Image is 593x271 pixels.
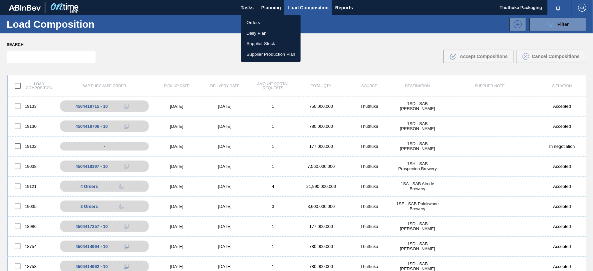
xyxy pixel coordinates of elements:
a: Daily Plan [241,28,301,39]
a: Supplier Production Plan [241,49,301,60]
a: Supplier Stock [241,38,301,49]
a: Orders [241,17,301,28]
